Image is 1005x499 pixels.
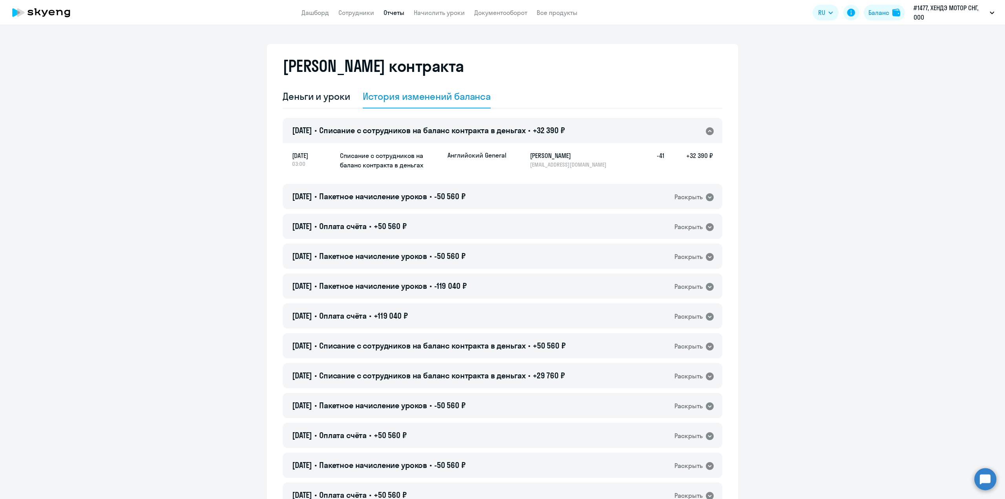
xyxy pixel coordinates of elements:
[474,9,527,17] a: Документооборот
[813,5,839,20] button: RU
[338,9,374,17] a: Сотрудники
[319,281,427,291] span: Пакетное начисление уроков
[292,371,312,380] span: [DATE]
[314,251,317,261] span: •
[674,252,703,262] div: Раскрыть
[429,281,432,291] span: •
[319,191,427,201] span: Пакетное начисление уроков
[639,151,664,168] h5: -41
[314,400,317,410] span: •
[530,151,611,160] h5: [PERSON_NAME]
[319,371,526,380] span: Списание с сотрудников на баланс контракта в деньгах
[292,460,312,470] span: [DATE]
[292,191,312,201] span: [DATE]
[292,400,312,410] span: [DATE]
[528,371,530,380] span: •
[674,341,703,351] div: Раскрыть
[319,460,427,470] span: Пакетное начисление уроков
[674,401,703,411] div: Раскрыть
[434,251,466,261] span: -50 560 ₽
[374,221,407,231] span: +50 560 ₽
[414,9,465,17] a: Начислить уроки
[664,151,713,168] h5: +32 390 ₽
[314,341,317,350] span: •
[301,9,329,17] a: Дашборд
[314,191,317,201] span: •
[292,281,312,291] span: [DATE]
[314,311,317,321] span: •
[292,151,334,160] span: [DATE]
[374,430,407,440] span: +50 560 ₽
[314,281,317,291] span: •
[674,431,703,441] div: Раскрыть
[363,90,491,103] div: История изменений баланса
[528,125,530,135] span: •
[674,282,703,292] div: Раскрыть
[384,9,404,17] a: Отчеты
[868,8,889,17] div: Баланс
[533,371,565,380] span: +29 760 ₽
[319,400,427,410] span: Пакетное начисление уроков
[314,430,317,440] span: •
[429,400,432,410] span: •
[283,57,464,75] h2: [PERSON_NAME] контракта
[283,90,350,103] div: Деньги и уроки
[319,341,526,350] span: Списание с сотрудников на баланс контракта в деньгах
[292,160,334,167] span: 03:00
[314,221,317,231] span: •
[369,221,371,231] span: •
[530,161,611,168] p: [EMAIL_ADDRESS][DOMAIN_NAME]
[319,221,367,231] span: Оплата счёта
[674,222,703,232] div: Раскрыть
[674,192,703,202] div: Раскрыть
[448,151,506,160] p: Английский General
[537,9,577,17] a: Все продукты
[314,371,317,380] span: •
[434,281,467,291] span: -119 040 ₽
[369,311,371,321] span: •
[292,430,312,440] span: [DATE]
[910,3,998,22] button: #1477, ХЕНДЭ МОТОР СНГ, ООО
[374,311,408,321] span: +119 040 ₽
[674,461,703,471] div: Раскрыть
[292,311,312,321] span: [DATE]
[528,341,530,350] span: •
[434,400,466,410] span: -50 560 ₽
[818,8,825,17] span: RU
[314,125,317,135] span: •
[340,151,441,170] h5: Списание с сотрудников на баланс контракта в деньгах
[292,251,312,261] span: [DATE]
[292,221,312,231] span: [DATE]
[429,251,432,261] span: •
[914,3,987,22] p: #1477, ХЕНДЭ МОТОР СНГ, ООО
[319,311,367,321] span: Оплата счёта
[292,125,312,135] span: [DATE]
[319,125,526,135] span: Списание с сотрудников на баланс контракта в деньгах
[674,312,703,321] div: Раскрыть
[429,191,432,201] span: •
[434,191,466,201] span: -50 560 ₽
[533,125,565,135] span: +32 390 ₽
[314,460,317,470] span: •
[674,371,703,381] div: Раскрыть
[533,341,566,350] span: +50 560 ₽
[319,251,427,261] span: Пакетное начисление уроков
[369,430,371,440] span: •
[864,5,905,20] button: Балансbalance
[434,460,466,470] span: -50 560 ₽
[292,341,312,350] span: [DATE]
[892,9,900,17] img: balance
[319,430,367,440] span: Оплата счёта
[429,460,432,470] span: •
